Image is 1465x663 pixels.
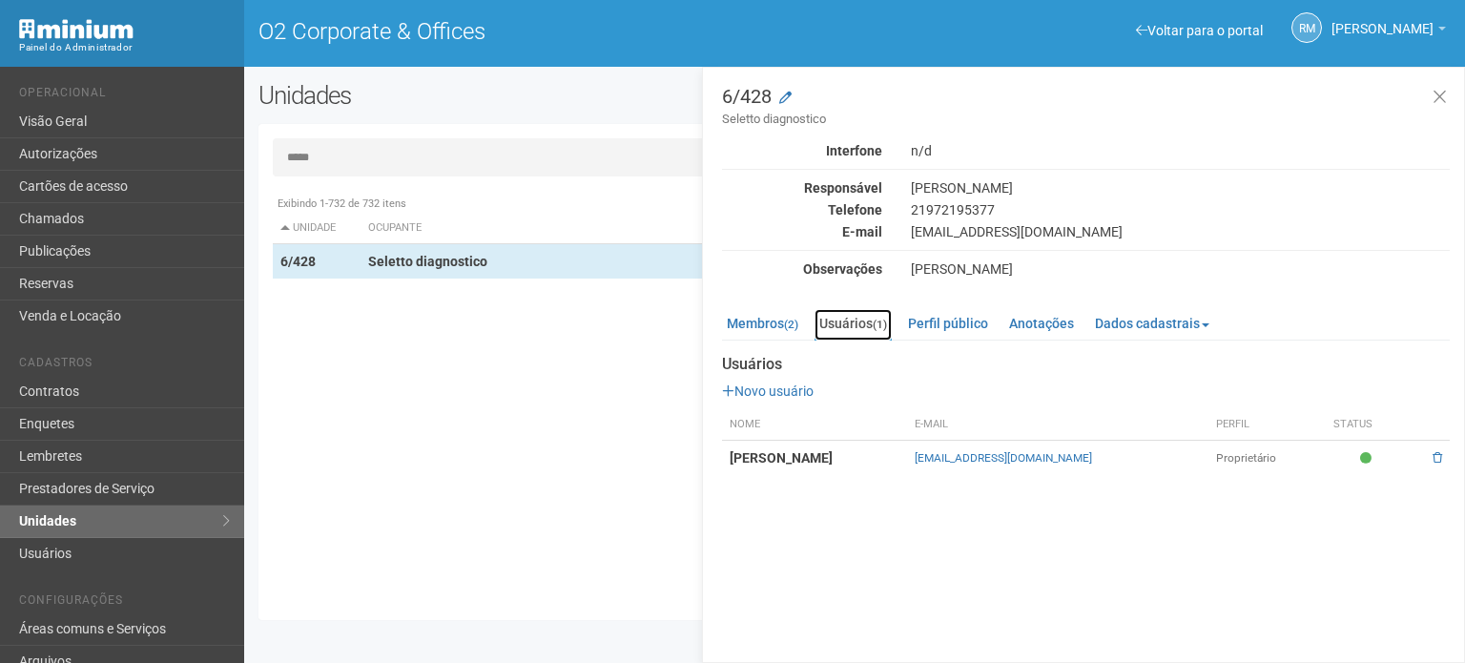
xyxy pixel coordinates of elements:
a: Voltar para o portal [1136,23,1263,38]
th: Ocupante: activate to sort column ascending [361,213,923,244]
small: (2) [784,318,798,331]
a: Modificar a unidade [779,89,792,108]
td: Proprietário [1208,441,1327,476]
div: Telefone [708,201,897,218]
a: [PERSON_NAME] [1331,24,1446,39]
th: Unidade: activate to sort column descending [273,213,361,244]
a: Membros(2) [722,309,803,338]
h1: O2 Corporate & Offices [258,19,840,44]
span: Rogério Machado [1331,3,1434,36]
a: Usuários(1) [815,309,892,341]
div: Responsável [708,179,897,197]
span: Ativo [1360,450,1376,466]
a: Perfil público [903,309,993,338]
img: Minium [19,19,134,39]
small: (1) [873,318,887,331]
div: E-mail [708,223,897,240]
a: Anotações [1004,309,1079,338]
h3: 6/428 [722,87,1450,128]
div: [PERSON_NAME] [897,179,1464,197]
th: Nome [722,409,907,441]
li: Configurações [19,593,230,613]
strong: Usuários [722,356,1450,373]
li: Cadastros [19,356,230,376]
th: E-mail [907,409,1208,441]
strong: Seletto diagnostico [368,254,487,269]
a: Novo usuário [722,383,814,399]
div: 21972195377 [897,201,1464,218]
th: Perfil [1208,409,1327,441]
div: Observações [708,260,897,278]
div: n/d [897,142,1464,159]
div: [EMAIL_ADDRESS][DOMAIN_NAME] [897,223,1464,240]
div: Interfone [708,142,897,159]
h2: Unidades [258,81,738,110]
div: Painel do Administrador [19,39,230,56]
strong: 6/428 [280,254,316,269]
div: Exibindo 1-732 de 732 itens [273,196,1436,213]
li: Operacional [19,86,230,106]
small: Seletto diagnostico [722,111,1450,128]
th: Status [1326,409,1411,441]
a: [EMAIL_ADDRESS][DOMAIN_NAME] [915,451,1092,465]
strong: [PERSON_NAME] [730,450,833,466]
a: Dados cadastrais [1090,309,1214,338]
div: [PERSON_NAME] [897,260,1464,278]
a: RM [1291,12,1322,43]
